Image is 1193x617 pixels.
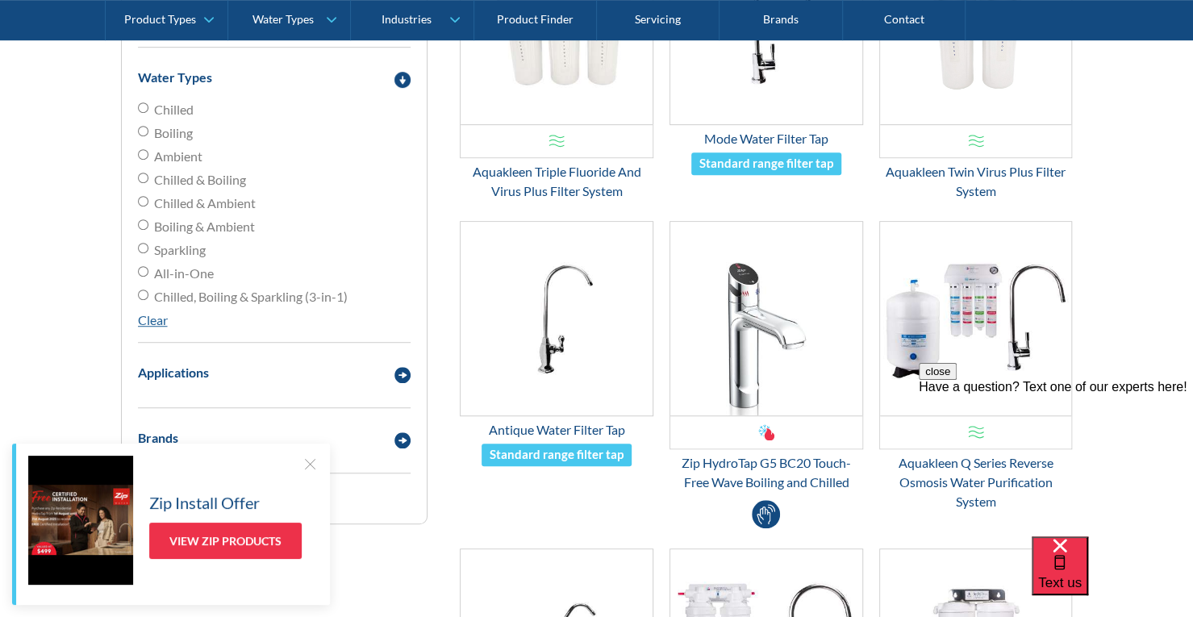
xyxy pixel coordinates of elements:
input: All-in-One [138,266,148,277]
input: Sparkling [138,243,148,253]
div: Product Types [124,13,196,27]
span: Boiling & Ambient [154,217,255,236]
span: Chilled & Ambient [154,194,256,213]
input: Chilled & Ambient [138,196,148,206]
input: Boiling [138,126,148,136]
div: Standard range filter tap [490,445,624,464]
span: All-in-One [154,264,214,283]
iframe: podium webchat widget bubble [1032,536,1193,617]
h5: Zip Install Offer [149,490,260,515]
div: Brands [138,428,178,448]
input: Chilled [138,102,148,113]
img: Aquakleen Q Series Reverse Osmosis Water Purification System [880,222,1072,415]
span: Chilled & Boiling [154,170,246,190]
input: Chilled, Boiling & Sparkling (3-in-1) [138,290,148,300]
div: Aquakleen Twin Virus Plus Filter System [879,162,1073,201]
div: Zip HydroTap G5 BC20 Touch-Free Wave Boiling and Chilled [669,453,863,492]
input: Chilled & Boiling [138,173,148,183]
div: Water Types [138,68,212,87]
a: Clear [138,312,168,327]
a: Aquakleen Q Series Reverse Osmosis Water Purification SystemAquakleen Q Series Reverse Osmosis Wa... [879,221,1073,511]
div: Applications [138,363,209,382]
input: Boiling & Ambient [138,219,148,230]
img: Zip Install Offer [28,456,133,585]
span: Ambient [154,147,202,166]
div: Aquakleen Q Series Reverse Osmosis Water Purification System [879,453,1073,511]
div: Industries [381,13,431,27]
span: Chilled [154,100,194,119]
iframe: podium webchat widget prompt [919,363,1193,557]
div: Standard range filter tap [699,154,833,173]
a: View Zip Products [149,523,302,559]
input: Ambient [138,149,148,160]
div: Antique Water Filter Tap [460,420,653,440]
div: Aquakleen Triple Fluoride And Virus Plus Filter System [460,162,653,201]
a: Antique Water Filter TapAntique Water Filter TapStandard range filter tap [460,221,653,467]
div: Mode Water Filter Tap [669,129,863,148]
span: Chilled, Boiling & Sparkling (3-in-1) [154,287,348,306]
a: Zip HydroTap G5 BC20 Touch-Free Wave Boiling and ChilledZip HydroTap G5 BC20 Touch-Free Wave Boil... [669,221,863,492]
span: Boiling [154,123,193,143]
img: Antique Water Filter Tap [461,222,653,415]
span: Sparkling [154,240,206,260]
img: Zip HydroTap G5 BC20 Touch-Free Wave Boiling and Chilled [670,222,862,415]
div: Water Types [252,13,314,27]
